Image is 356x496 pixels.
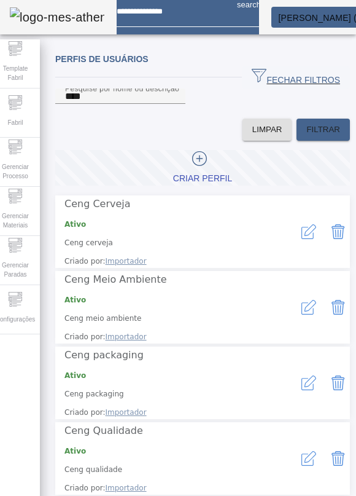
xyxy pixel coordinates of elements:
span: Criado por: [64,256,300,267]
button: LIMPAR [242,119,292,141]
span: Ceng Qualidade [64,425,143,436]
span: Criado por: [64,331,300,342]
button: Criar Perfil [55,150,350,186]
span: Fabril [4,114,26,131]
p: Ceng meio ambiente [64,313,300,324]
span: FILTRAR [306,124,340,136]
div: Criar Perfil [173,173,232,185]
span: FECHAR FILTROS [252,68,340,87]
mat-label: Pesquise por nome ou descrição [65,84,179,92]
button: Delete [323,444,353,473]
p: Ceng qualidade [64,464,300,475]
span: Ceng packaging [64,349,144,361]
span: LIMPAR [252,124,282,136]
span: Importador [106,408,147,417]
span: Criado por: [64,407,300,418]
button: Delete [323,293,353,322]
img: logo-mes-athena [10,7,104,27]
span: Perfis de usuários [55,54,149,64]
p: Ceng packaging [64,388,300,400]
span: Importador [106,257,147,266]
strong: Ativo [64,296,86,304]
p: Ceng cerveja [64,237,300,248]
span: Ceng Cerveja [64,198,131,210]
span: Importador [106,484,147,492]
span: Criado por: [64,482,300,494]
span: Importador [106,333,147,341]
strong: Ativo [64,220,86,229]
button: FECHAR FILTROS [242,66,350,89]
strong: Ativo [64,371,86,380]
strong: Ativo [64,447,86,455]
button: Delete [323,368,353,398]
span: Ceng Meio Ambiente [64,274,167,285]
button: Delete [323,217,353,246]
button: FILTRAR [296,119,350,141]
